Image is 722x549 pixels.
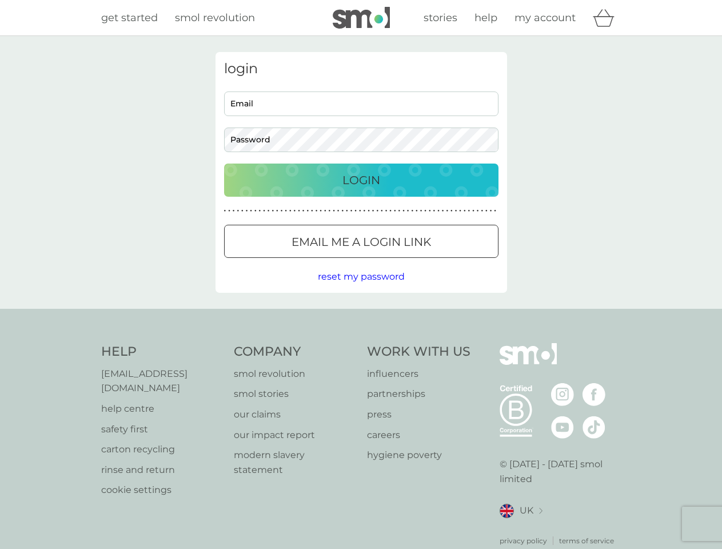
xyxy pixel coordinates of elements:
[234,448,356,477] a: modern slavery statement
[368,208,370,214] p: ●
[500,457,621,486] p: © [DATE] - [DATE] smol limited
[224,164,498,197] button: Login
[292,233,431,251] p: Email me a login link
[416,208,418,214] p: ●
[294,208,296,214] p: ●
[433,208,436,214] p: ●
[472,208,474,214] p: ●
[234,367,356,381] a: smol revolution
[376,208,378,214] p: ●
[381,208,383,214] p: ●
[539,508,543,514] img: select a new location
[551,416,574,439] img: visit the smol Youtube page
[234,428,356,443] a: our impact report
[354,208,357,214] p: ●
[424,11,457,24] span: stories
[333,7,390,29] img: smol
[398,208,401,214] p: ●
[250,208,252,214] p: ●
[233,208,235,214] p: ●
[342,171,380,189] p: Login
[464,208,466,214] p: ●
[367,387,470,401] a: partnerships
[367,428,470,443] a: careers
[500,343,557,382] img: smol
[234,407,356,422] a: our claims
[450,208,453,214] p: ●
[101,463,223,478] p: rinse and return
[263,208,265,214] p: ●
[306,208,309,214] p: ●
[101,10,158,26] a: get started
[234,387,356,401] a: smol stories
[411,208,413,214] p: ●
[318,269,405,284] button: reset my password
[442,208,444,214] p: ●
[320,208,322,214] p: ●
[468,208,470,214] p: ●
[341,208,344,214] p: ●
[514,10,576,26] a: my account
[583,383,605,406] img: visit the smol Facebook page
[224,208,226,214] p: ●
[175,11,255,24] span: smol revolution
[285,208,287,214] p: ●
[485,208,488,214] p: ●
[224,225,498,258] button: Email me a login link
[367,343,470,361] h4: Work With Us
[234,343,356,361] h4: Company
[367,407,470,422] a: press
[583,416,605,439] img: visit the smol Tiktok page
[101,442,223,457] a: carton recycling
[500,535,547,546] a: privacy policy
[224,61,498,77] h3: login
[237,208,239,214] p: ●
[559,535,614,546] a: terms of service
[424,208,426,214] p: ●
[514,11,576,24] span: my account
[302,208,305,214] p: ●
[474,10,497,26] a: help
[246,208,248,214] p: ●
[446,208,448,214] p: ●
[459,208,461,214] p: ●
[402,208,405,214] p: ●
[520,503,533,518] span: UK
[407,208,409,214] p: ●
[318,271,405,282] span: reset my password
[329,208,331,214] p: ●
[101,422,223,437] a: safety first
[551,383,574,406] img: visit the smol Instagram page
[350,208,353,214] p: ●
[101,11,158,24] span: get started
[364,208,366,214] p: ●
[311,208,313,214] p: ●
[316,208,318,214] p: ●
[455,208,457,214] p: ●
[101,367,223,396] a: [EMAIL_ADDRESS][DOMAIN_NAME]
[367,367,470,381] a: influencers
[385,208,388,214] p: ●
[101,483,223,498] a: cookie settings
[241,208,244,214] p: ●
[101,401,223,416] a: help centre
[367,448,470,463] a: hygiene poverty
[593,6,621,29] div: basket
[474,11,497,24] span: help
[477,208,479,214] p: ●
[424,10,457,26] a: stories
[289,208,292,214] p: ●
[490,208,492,214] p: ●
